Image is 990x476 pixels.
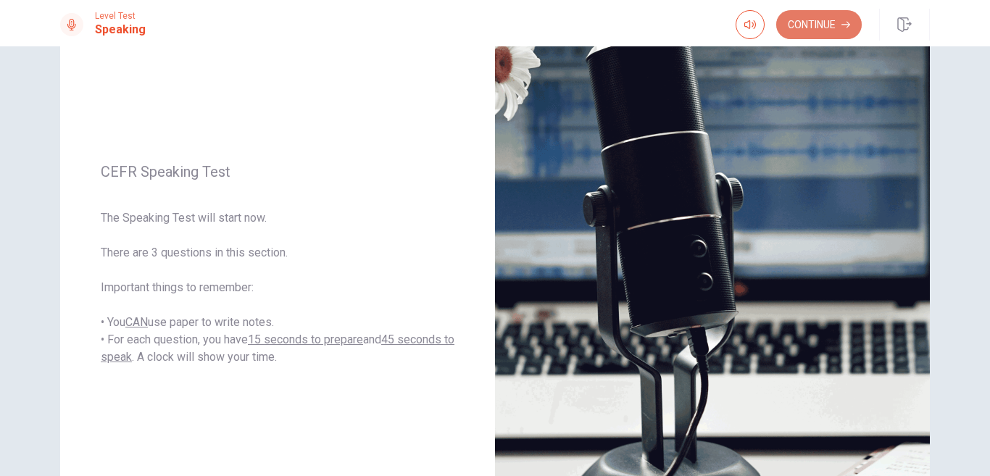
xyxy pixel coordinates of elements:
u: 15 seconds to prepare [248,333,363,346]
span: The Speaking Test will start now. There are 3 questions in this section. Important things to reme... [101,209,454,366]
h1: Speaking [95,21,146,38]
button: Continue [776,10,862,39]
span: Level Test [95,11,146,21]
u: CAN [125,315,148,329]
span: CEFR Speaking Test [101,163,454,180]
